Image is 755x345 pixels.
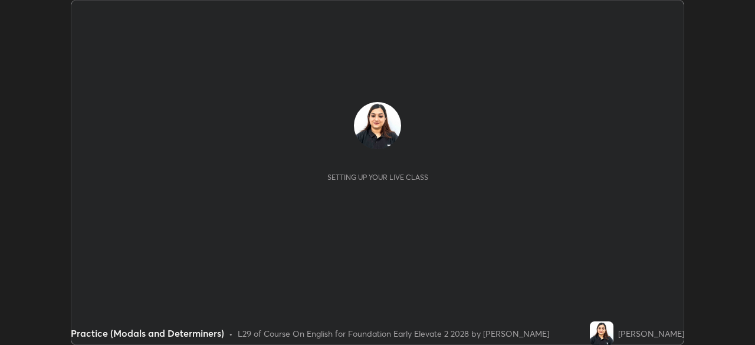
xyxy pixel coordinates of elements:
div: Practice (Modals and Determiners) [71,326,224,340]
img: d4ef75bf31ad4c7c9eed91f4f8809487.jpg [590,321,613,345]
div: • [229,327,233,340]
img: d4ef75bf31ad4c7c9eed91f4f8809487.jpg [354,102,401,149]
div: Setting up your live class [327,173,428,182]
div: [PERSON_NAME] [618,327,684,340]
div: L29 of Course On English for Foundation Early Elevate 2 2028 by [PERSON_NAME] [238,327,549,340]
